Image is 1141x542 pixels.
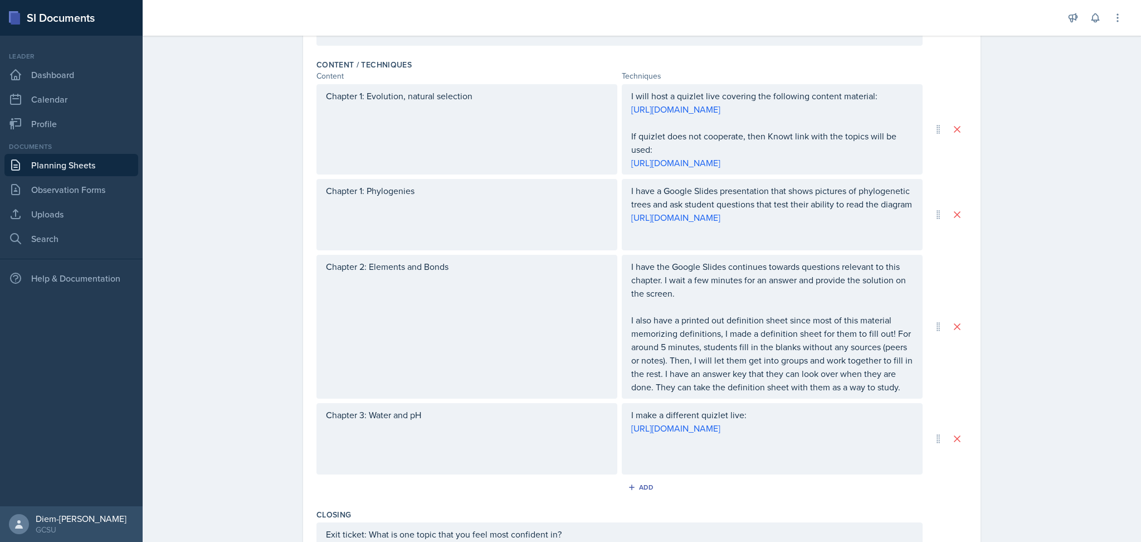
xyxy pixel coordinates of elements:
label: Closing [316,509,351,520]
a: Dashboard [4,64,138,86]
a: [URL][DOMAIN_NAME] [631,211,720,224]
a: [URL][DOMAIN_NAME] [631,103,720,115]
div: Leader [4,51,138,61]
div: Help & Documentation [4,267,138,289]
label: Content / Techniques [316,59,412,70]
p: Chapter 1: Phylogenies [326,184,608,197]
p: Chapter 2: Elements and Bonds [326,260,608,273]
a: Observation Forms [4,178,138,201]
p: I have a Google Slides presentation that shows pictures of phylogenetic trees and ask student que... [631,184,913,211]
div: Diem-[PERSON_NAME] [36,513,126,524]
a: Profile [4,113,138,135]
p: Exit ticket: What is one topic that you feel most confident in? [326,528,913,541]
a: Calendar [4,88,138,110]
a: Uploads [4,203,138,225]
p: I make a different quizlet live: [631,408,913,422]
div: Documents [4,142,138,152]
div: GCSU [36,524,126,535]
button: Add [624,479,660,496]
a: [URL][DOMAIN_NAME] [631,157,720,169]
div: Content [316,70,617,82]
a: [URL][DOMAIN_NAME] [631,422,720,434]
p: Chapter 1: Evolution, natural selection [326,89,608,103]
p: I will host a quizlet live covering the following content material: [631,89,913,103]
div: Add [630,483,654,492]
p: If quizlet does not cooperate, then Knowt link with the topics will be used: [631,129,913,156]
p: I have the Google Slides continues towards questions relevant to this chapter. I wait a few minut... [631,260,913,300]
div: Techniques [622,70,923,82]
p: I also have a printed out definition sheet since most of this material memorizing definitions, I ... [631,313,913,394]
a: Search [4,228,138,250]
p: Chapter 3: Water and pH [326,408,608,422]
a: Planning Sheets [4,154,138,176]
